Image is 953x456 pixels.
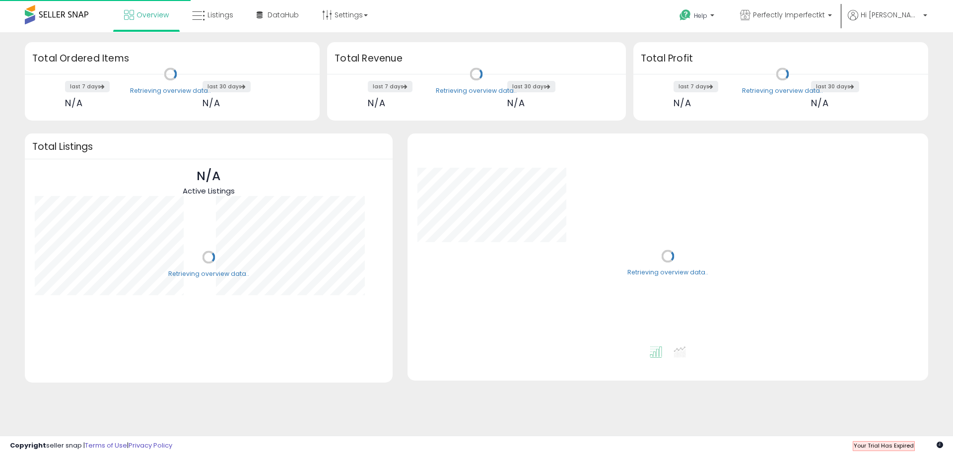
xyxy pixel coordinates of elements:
[742,86,823,95] div: Retrieving overview data..
[753,10,825,20] span: Perfectly Imperfectkt
[436,86,517,95] div: Retrieving overview data..
[854,442,914,450] span: Your Trial Has Expired
[168,269,249,278] div: Retrieving overview data..
[85,441,127,450] a: Terms of Use
[679,9,691,21] i: Get Help
[10,441,46,450] strong: Copyright
[10,441,172,451] div: seller snap | |
[627,268,708,277] div: Retrieving overview data..
[130,86,211,95] div: Retrieving overview data..
[848,10,927,32] a: Hi [PERSON_NAME]
[129,441,172,450] a: Privacy Policy
[207,10,233,20] span: Listings
[268,10,299,20] span: DataHub
[861,10,920,20] span: Hi [PERSON_NAME]
[694,11,707,20] span: Help
[672,1,724,32] a: Help
[136,10,169,20] span: Overview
